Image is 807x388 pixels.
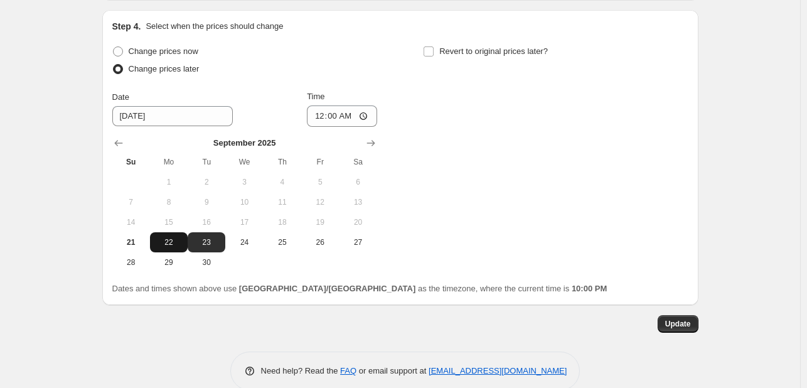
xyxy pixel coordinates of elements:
[261,366,341,375] span: Need help? Read the
[117,157,145,167] span: Su
[225,192,263,212] button: Wednesday September 10 2025
[188,152,225,172] th: Tuesday
[225,152,263,172] th: Wednesday
[193,197,220,207] span: 9
[230,197,258,207] span: 10
[301,212,339,232] button: Friday September 19 2025
[301,172,339,192] button: Friday September 5 2025
[230,177,258,187] span: 3
[112,152,150,172] th: Sunday
[339,192,377,212] button: Saturday September 13 2025
[112,92,129,102] span: Date
[112,284,607,293] span: Dates and times shown above use as the timezone, where the current time is
[307,105,377,127] input: 12:00
[269,197,296,207] span: 11
[344,157,371,167] span: Sa
[572,284,607,293] b: 10:00 PM
[344,177,371,187] span: 6
[429,366,567,375] a: [EMAIL_ADDRESS][DOMAIN_NAME]
[193,217,220,227] span: 16
[239,284,415,293] b: [GEOGRAPHIC_DATA]/[GEOGRAPHIC_DATA]
[155,157,183,167] span: Mo
[301,152,339,172] th: Friday
[344,217,371,227] span: 20
[155,257,183,267] span: 29
[188,252,225,272] button: Tuesday September 30 2025
[339,212,377,232] button: Saturday September 20 2025
[112,212,150,232] button: Sunday September 14 2025
[188,232,225,252] button: Tuesday September 23 2025
[658,315,698,333] button: Update
[117,197,145,207] span: 7
[264,172,301,192] button: Thursday September 4 2025
[306,157,334,167] span: Fr
[340,366,356,375] a: FAQ
[301,232,339,252] button: Friday September 26 2025
[307,92,324,101] span: Time
[117,257,145,267] span: 28
[225,212,263,232] button: Wednesday September 17 2025
[269,217,296,227] span: 18
[269,237,296,247] span: 25
[110,134,127,152] button: Show previous month, August 2025
[306,177,334,187] span: 5
[439,46,548,56] span: Revert to original prices later?
[155,177,183,187] span: 1
[269,177,296,187] span: 4
[129,46,198,56] span: Change prices now
[150,212,188,232] button: Monday September 15 2025
[188,212,225,232] button: Tuesday September 16 2025
[188,172,225,192] button: Tuesday September 2 2025
[193,257,220,267] span: 30
[344,197,371,207] span: 13
[230,237,258,247] span: 24
[339,172,377,192] button: Saturday September 6 2025
[269,157,296,167] span: Th
[193,237,220,247] span: 23
[339,232,377,252] button: Saturday September 27 2025
[112,20,141,33] h2: Step 4.
[150,152,188,172] th: Monday
[306,237,334,247] span: 26
[112,106,233,126] input: 9/21/2025
[225,232,263,252] button: Wednesday September 24 2025
[150,252,188,272] button: Monday September 29 2025
[117,217,145,227] span: 14
[362,134,380,152] button: Show next month, October 2025
[356,366,429,375] span: or email support at
[344,237,371,247] span: 27
[264,192,301,212] button: Thursday September 11 2025
[230,217,258,227] span: 17
[112,232,150,252] button: Today Sunday September 21 2025
[155,217,183,227] span: 15
[339,152,377,172] th: Saturday
[146,20,283,33] p: Select when the prices should change
[301,192,339,212] button: Friday September 12 2025
[112,192,150,212] button: Sunday September 7 2025
[155,237,183,247] span: 22
[306,197,334,207] span: 12
[306,217,334,227] span: 19
[264,152,301,172] th: Thursday
[193,177,220,187] span: 2
[150,172,188,192] button: Monday September 1 2025
[665,319,691,329] span: Update
[117,237,145,247] span: 21
[155,197,183,207] span: 8
[129,64,200,73] span: Change prices later
[150,192,188,212] button: Monday September 8 2025
[264,212,301,232] button: Thursday September 18 2025
[230,157,258,167] span: We
[264,232,301,252] button: Thursday September 25 2025
[225,172,263,192] button: Wednesday September 3 2025
[188,192,225,212] button: Tuesday September 9 2025
[150,232,188,252] button: Monday September 22 2025
[112,252,150,272] button: Sunday September 28 2025
[193,157,220,167] span: Tu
